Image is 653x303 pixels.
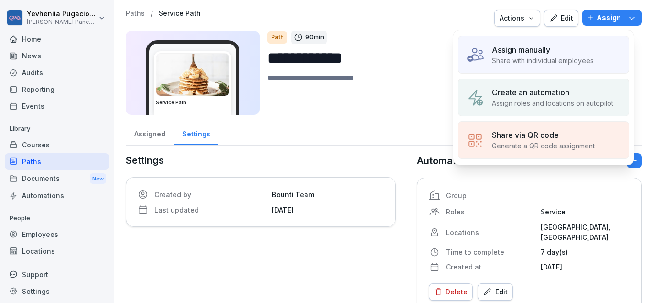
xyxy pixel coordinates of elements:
a: Audits [5,64,109,81]
a: Service Path [159,10,201,18]
p: Settings [126,153,396,168]
a: Paths [126,10,145,18]
p: Assign manually [492,44,550,56]
button: Assign [582,10,642,26]
p: Share with individual employees [492,56,594,66]
a: Home [5,31,109,47]
p: 7 day(s) [541,247,630,257]
p: Create an automation [492,87,569,98]
a: Locations [5,243,109,259]
p: Assign roles and locations on autopilot [492,98,613,108]
div: Edit [549,13,573,23]
a: DocumentsNew [5,170,109,188]
a: Settings [5,283,109,300]
p: Bounti Team [272,190,384,200]
p: Generate a QR code assignment [492,141,595,151]
p: Yevheniia Pugaciova [27,10,97,18]
p: Group [446,191,535,201]
p: [GEOGRAPHIC_DATA], [GEOGRAPHIC_DATA] [541,222,630,242]
button: Delete [429,283,473,301]
img: ncbwhi37wtpxh8yymvzyqe69.png [156,54,229,96]
p: Share via QR code [492,129,559,141]
button: Edit [544,10,578,27]
p: People [5,211,109,226]
div: New [90,173,106,184]
p: Roles [446,207,535,217]
a: Reporting [5,81,109,98]
p: [DATE] [541,262,630,272]
p: Automation [417,154,470,168]
p: Created by [154,190,266,200]
div: Support [5,266,109,283]
p: Assign [597,12,621,23]
div: Delete [434,287,468,297]
a: Automations [5,187,109,204]
img: assign_automation.svg [466,89,484,107]
a: Settings [174,121,218,145]
div: Actions [500,13,535,23]
div: Path [267,31,287,44]
div: Documents [5,170,109,188]
a: Paths [5,153,109,170]
p: Library [5,121,109,136]
a: Assigned [126,121,174,145]
a: Events [5,98,109,114]
a: News [5,47,109,64]
p: Last updated [154,205,266,215]
button: Actions [494,10,540,27]
p: Time to complete [446,247,535,257]
a: Courses [5,136,109,153]
a: Employees [5,226,109,243]
p: Service [541,207,630,217]
p: Created at [446,262,535,272]
p: [DATE] [272,205,384,215]
p: 90 min [305,33,324,42]
p: [PERSON_NAME] Pancakes [27,19,97,25]
h3: Service Path [156,99,229,106]
p: Locations [446,227,535,237]
p: / [151,10,153,18]
img: assign_qrCode.svg [466,131,484,149]
img: assign_manual.svg [466,46,484,64]
div: Edit [483,287,508,297]
button: Edit [478,283,513,301]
